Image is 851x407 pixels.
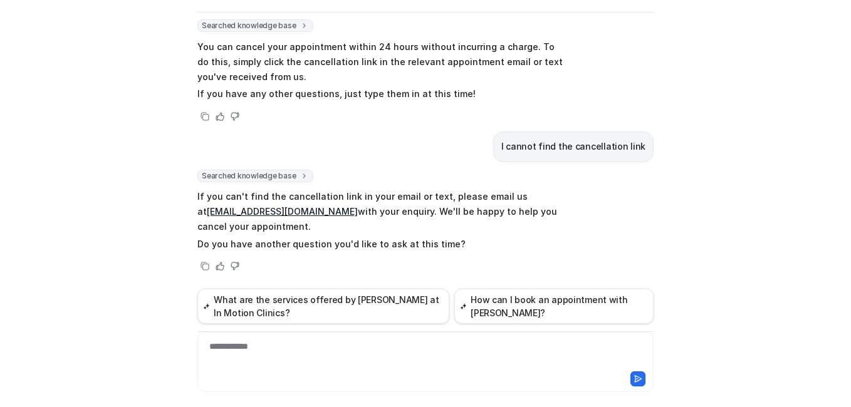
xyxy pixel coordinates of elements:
[197,289,449,324] button: What are the services offered by [PERSON_NAME] at In Motion Clinics?
[197,237,564,252] p: Do you have another question you'd like to ask at this time?
[197,86,564,101] p: If you have any other questions, just type them in at this time!
[454,289,654,324] button: How can I book an appointment with [PERSON_NAME]?
[207,206,358,217] a: [EMAIL_ADDRESS][DOMAIN_NAME]
[501,139,645,154] p: I cannot find the cancellation link
[197,189,564,234] p: If you can't find the cancellation link in your email or text, please email us at with your enqui...
[197,170,313,182] span: Searched knowledge base
[197,19,313,32] span: Searched knowledge base
[197,39,564,85] p: You can cancel your appointment within 24 hours without incurring a charge. To do this, simply cl...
